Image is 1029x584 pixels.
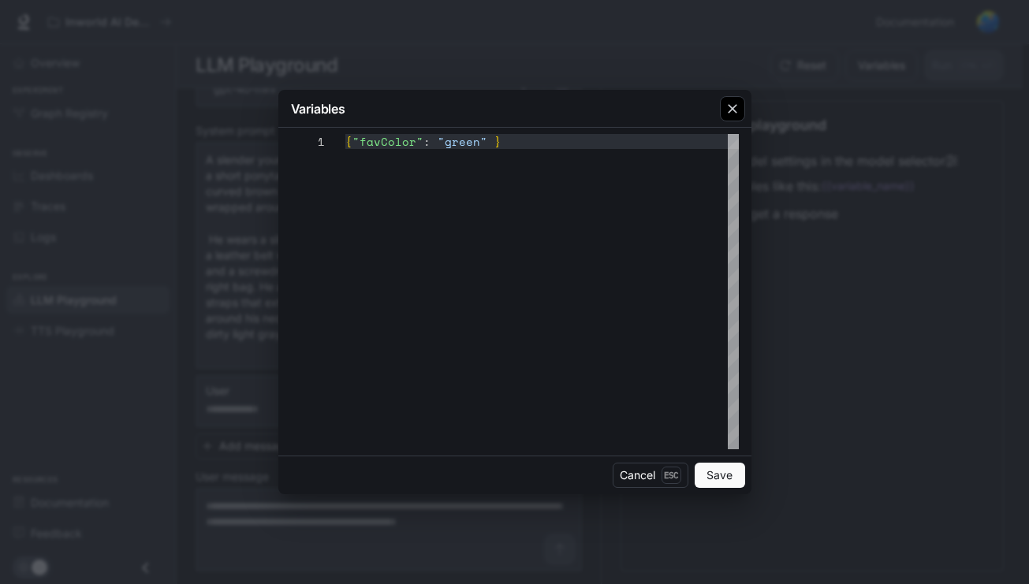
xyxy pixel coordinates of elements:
span: "favColor" [352,133,423,150]
span: } [494,133,501,150]
p: Esc [662,467,681,484]
p: Variables [291,99,345,118]
span: "green" [438,133,487,150]
div: 1 [291,134,325,149]
span: : [423,133,431,150]
button: Save [695,463,745,488]
button: CancelEsc [613,463,688,488]
span: { [345,133,352,150]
